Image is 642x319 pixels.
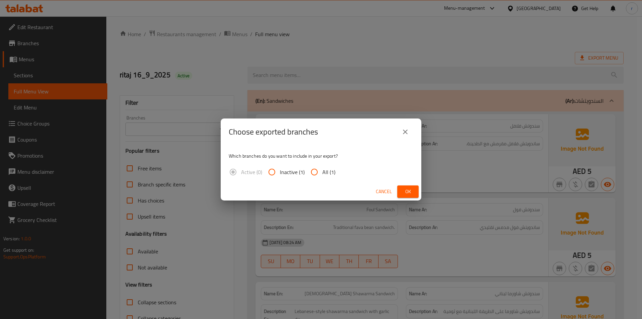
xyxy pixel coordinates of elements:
p: Which branches do you want to include in your export? [229,153,413,159]
button: Cancel [373,185,395,198]
h2: Choose exported branches [229,127,318,137]
span: Ok [403,187,413,196]
span: Active (0) [241,168,262,176]
span: Cancel [376,187,392,196]
span: All (1) [322,168,335,176]
button: close [397,124,413,140]
span: Inactive (1) [280,168,305,176]
button: Ok [397,185,419,198]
